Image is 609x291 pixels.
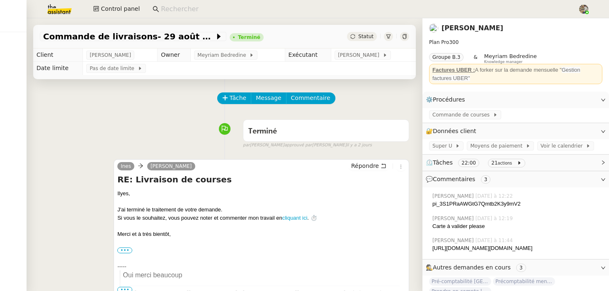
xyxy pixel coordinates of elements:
[33,62,83,75] td: Date limite
[432,237,476,244] span: [PERSON_NAME]
[433,159,453,166] span: Tâches
[117,206,405,214] div: J'ai terminé le traitement de votre demande.
[449,39,459,45] span: 300
[117,214,405,222] div: Si vous le souhaitez, vous pouvez noter et commenter mon travail en . ⏱️
[426,159,529,166] span: ⏲️
[442,24,503,32] a: [PERSON_NAME]
[432,67,580,81] span: Gestion factures UBER"
[422,171,609,187] div: 💬Commentaires 3
[493,277,555,286] span: Précomptabilité mensuelle - [DATE]
[422,155,609,171] div: ⏲️Tâches 22:00 21actions
[432,67,475,73] u: Factures UBER :
[476,192,514,200] span: [DATE] à 12:22
[121,163,131,169] span: Ines
[476,237,514,244] span: [DATE] à 11:44
[541,142,586,150] span: Voir le calendrier
[516,264,526,272] nz-tag: 3
[426,95,469,104] span: ⚙️
[432,215,476,222] span: [PERSON_NAME]
[426,176,494,182] span: 💬
[117,247,132,253] label: •••
[579,5,588,14] img: 388bd129-7e3b-4cb1-84b4-92a3d763e9b7
[90,64,137,73] span: Pas de date limite
[243,142,250,149] span: par
[197,51,249,59] span: Meyriam Bedredine
[429,39,449,45] span: Plan Pro
[426,264,529,271] span: 🕵️
[33,48,83,62] td: Client
[117,262,405,271] div: -----
[433,264,511,271] span: Autres demandes en cours
[429,53,463,61] nz-tag: Groupe B.3
[282,215,308,221] a: cliquant ici
[230,93,247,103] span: Tâche
[481,175,491,184] nz-tag: 3
[433,96,465,103] span: Procédures
[243,142,372,149] small: [PERSON_NAME] [PERSON_NAME]
[117,174,405,185] h4: RE: Livraison de courses
[432,222,602,230] div: Carte à valider please
[470,142,525,150] span: Moyens de paiement
[491,160,497,166] span: 21
[347,142,372,149] span: il y a 2 jours
[422,92,609,108] div: ⚙️Procédures
[238,35,260,40] div: Terminé
[101,4,140,14] span: Control panel
[432,244,602,252] div: [URL][DOMAIN_NAME][DOMAIN_NAME]
[161,4,570,15] input: Rechercher
[147,162,195,170] a: [PERSON_NAME]
[351,162,379,170] span: Répondre
[286,92,335,104] button: Commentaire
[498,161,512,165] small: actions
[123,270,405,280] div: Oui merci beaucoup
[43,32,215,41] span: Commande de livraisons- 29 août 2025
[117,189,405,198] div: Ilyes﻿,
[432,200,602,208] div: pi_3S1PRaAWGtG7Qmtb2K3y9mV2
[429,277,491,286] span: Pré-comptabilité [GEOGRAPHIC_DATA] - [DATE]
[291,93,330,103] span: Commentaire
[217,92,252,104] button: Tâche
[158,48,191,62] td: Owner
[473,53,477,64] span: &
[117,230,405,238] div: Merci et à très bientôt,
[251,92,286,104] button: Message
[432,111,493,119] span: Commande de courses
[476,215,514,222] span: [DATE] à 12:19
[484,53,537,64] app-user-label: Knowledge manager
[422,259,609,276] div: 🕵️Autres demandes en cours 3
[432,66,599,82] div: A forker sur la demande mensuelle "
[426,126,480,136] span: 🔐
[338,51,382,59] span: [PERSON_NAME]
[484,60,523,64] span: Knowledge manager
[432,142,455,150] span: Super U
[429,24,438,33] img: users%2FSOpzwpywf0ff3GVMrjy6wZgYrbV2%2Favatar%2F1615313811401.jpeg
[348,161,389,170] button: Répondre
[256,93,281,103] span: Message
[88,3,145,15] button: Control panel
[358,34,374,39] span: Statut
[285,48,331,62] td: Exécutant
[422,123,609,139] div: 🔐Données client
[432,192,476,200] span: [PERSON_NAME]
[433,128,476,134] span: Données client
[458,159,479,167] nz-tag: 22:00
[484,53,537,59] span: Meyriam Bedredine
[433,176,475,182] span: Commentaires
[248,128,277,135] span: Terminé
[284,142,312,149] span: approuvé par
[90,51,131,59] span: [PERSON_NAME]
